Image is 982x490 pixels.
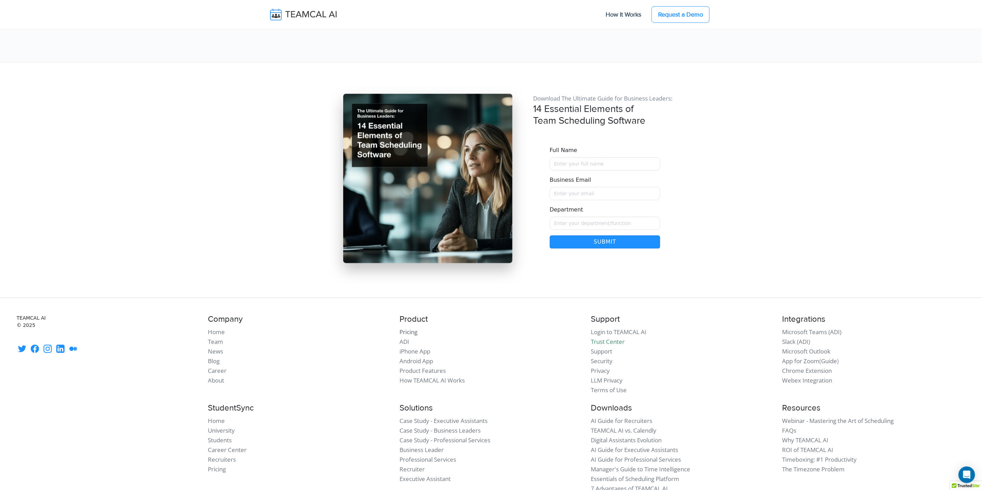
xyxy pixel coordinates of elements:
[550,206,583,214] label: Department
[399,338,409,346] a: ADI
[550,146,577,154] label: Full Name
[208,446,247,454] a: Career Center
[591,367,610,375] a: Privacy
[208,357,220,365] a: Blog
[399,446,444,454] a: Business Leader
[782,376,832,384] a: Webex Integration
[782,357,820,365] a: App for Zoom
[208,376,224,384] a: About
[599,7,648,22] a: How It Works
[959,467,975,483] div: Open Intercom Messenger
[399,314,583,324] h4: Product
[399,403,583,413] h4: Solutions
[591,328,646,336] a: Login to TEAMCAL AI
[550,157,660,170] input: Name must only contain letters and spaces
[550,217,660,230] input: Enter your department/function
[782,455,857,463] a: Timeboxing: #1 Productivity
[782,367,832,375] a: Chrome Extension
[208,328,225,336] a: Home
[208,338,223,346] a: Team
[208,465,226,473] a: Pricing
[782,436,829,444] a: Why TEAMCAL AI
[591,386,627,394] a: Terms of Use
[208,367,227,375] a: Career
[208,436,232,444] a: Students
[782,403,965,413] h4: Resources
[591,465,690,473] a: Manager's Guide to Time Intelligence
[399,357,433,365] a: Android App
[399,328,417,336] a: Pricing
[591,403,774,413] h4: Downloads
[591,436,662,444] a: Digital Assistants Evolution
[821,357,837,365] a: Guide
[782,347,831,355] a: Microsoft Outlook
[591,347,612,355] a: Support
[399,455,456,463] a: Professional Services
[550,235,660,248] button: Submit
[208,417,225,425] a: Home
[782,417,894,425] a: Webinar - Mastering the Art of Scheduling
[533,103,677,143] h3: 14 Essential Elements of Team Scheduling Software
[399,475,451,483] a: Executive Assistant
[550,187,660,200] input: Enter your email
[399,347,430,355] a: iPhone App
[782,465,845,473] a: The Timezone Problem
[399,367,446,375] a: Product Features
[399,465,425,473] a: Recruiter
[782,328,842,336] a: Microsoft Teams (ADI)
[652,6,710,23] a: Request a Demo
[343,94,512,263] img: pic
[782,446,834,454] a: ROI of TEAMCAL AI
[208,347,223,355] a: News
[591,314,774,324] h4: Support
[208,403,391,413] h4: StudentSync
[591,376,623,384] a: LLM Privacy
[399,426,481,434] a: Case Study - Business Leaders
[782,338,810,346] a: Slack (ADI)
[533,94,677,103] p: Download The Ultimate Guide for Business Leaders:
[399,417,488,425] a: Case Study - Executive Assistants
[591,475,679,483] a: Essentials of Scheduling Platform
[591,426,656,434] a: TEAMCAL AI vs. Calendly
[591,357,613,365] a: Security
[782,314,965,324] h4: Integrations
[208,455,236,463] a: Recruiters
[550,176,591,184] label: Business Email
[399,436,490,444] a: Case Study - Professional Services
[208,426,235,434] a: University
[591,338,625,346] a: Trust Center
[399,376,465,384] a: How TEAMCAL AI Works
[208,314,391,324] h4: Company
[17,314,200,329] small: TEAMCAL AI © 2025
[591,417,652,425] a: AI Guide for Recruiters
[591,455,681,463] a: AI Guide for Professional Services
[782,356,965,366] li: ( )
[591,446,678,454] a: AI Guide for Executive Assistants
[782,426,797,434] a: FAQs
